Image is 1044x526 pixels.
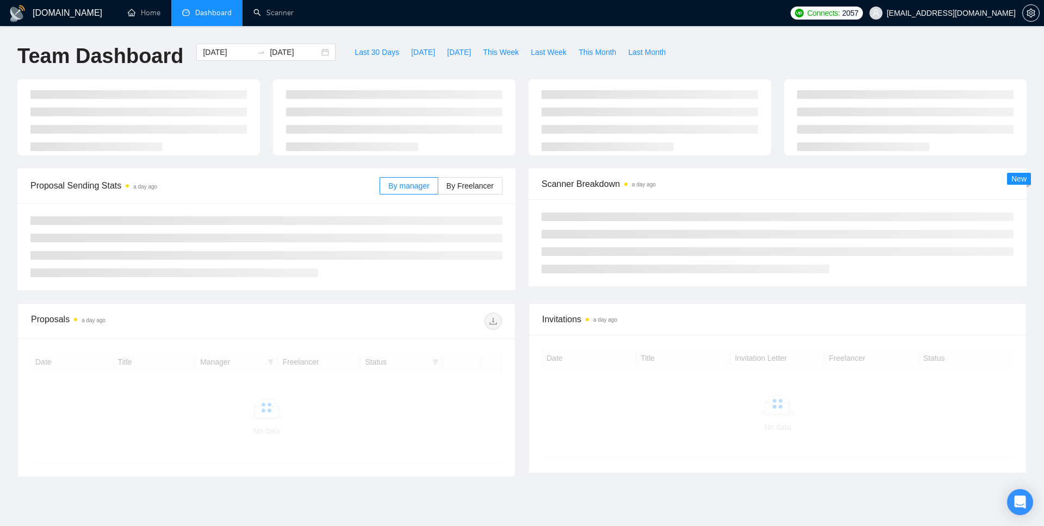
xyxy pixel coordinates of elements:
[447,46,471,58] span: [DATE]
[405,43,441,61] button: [DATE]
[270,46,319,58] input: End date
[182,9,190,16] span: dashboard
[9,5,26,22] img: logo
[411,46,435,58] span: [DATE]
[257,48,265,57] span: swap-right
[349,43,405,61] button: Last 30 Days
[203,46,252,58] input: Start date
[483,46,519,58] span: This Week
[388,181,429,190] span: By manager
[542,177,1014,191] span: Scanner Breakdown
[632,181,656,187] time: a day ago
[622,43,672,61] button: Last Month
[1022,4,1040,22] button: setting
[1007,489,1033,515] div: Open Intercom Messenger
[573,43,622,61] button: This Month
[579,46,616,58] span: This Month
[253,8,294,17] a: searchScanner
[477,43,525,61] button: This Week
[441,43,477,61] button: [DATE]
[628,46,666,58] span: Last Month
[872,9,880,17] span: user
[542,312,1013,326] span: Invitations
[795,9,804,17] img: upwork-logo.png
[807,7,840,19] span: Connects:
[1023,9,1039,17] span: setting
[128,8,160,17] a: homeHome
[31,312,266,330] div: Proposals
[257,48,265,57] span: to
[842,7,859,19] span: 2057
[82,317,105,323] time: a day ago
[17,43,183,69] h1: Team Dashboard
[525,43,573,61] button: Last Week
[133,184,157,190] time: a day ago
[446,181,494,190] span: By Freelancer
[1011,174,1027,183] span: New
[593,317,617,323] time: a day ago
[1022,9,1040,17] a: setting
[355,46,399,58] span: Last 30 Days
[30,179,380,192] span: Proposal Sending Stats
[531,46,567,58] span: Last Week
[195,8,232,17] span: Dashboard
